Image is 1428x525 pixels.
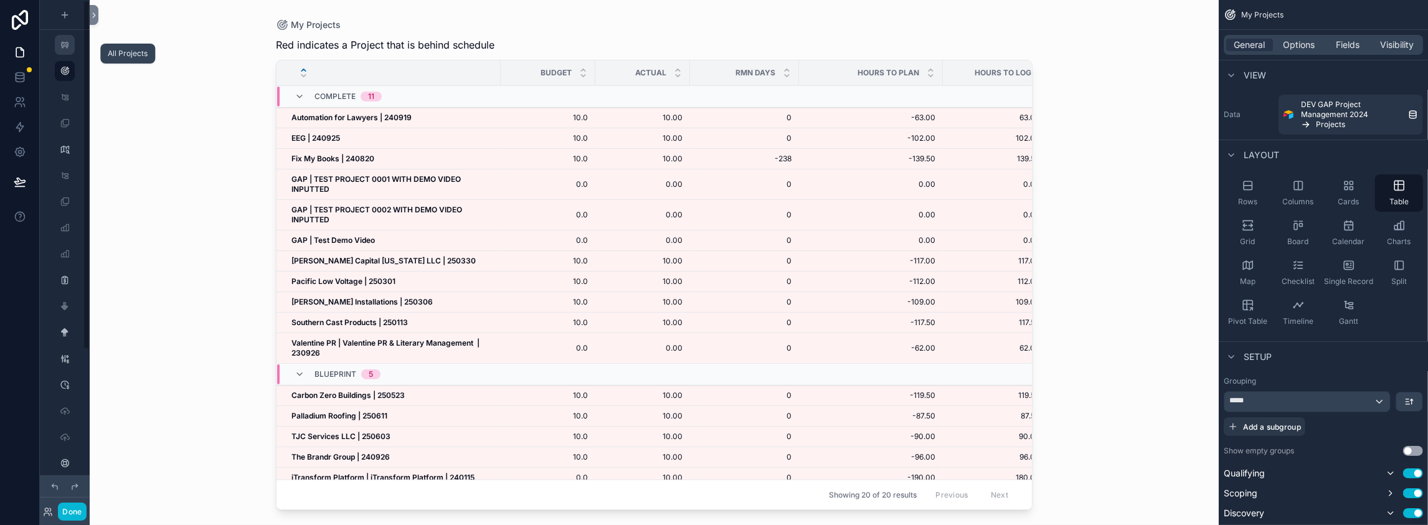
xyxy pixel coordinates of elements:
[1339,316,1358,326] span: Gantt
[1375,214,1423,252] button: Charts
[1336,39,1360,51] span: Fields
[635,68,666,78] span: Actual
[829,490,917,500] span: Showing 20 of 20 results
[1224,110,1274,120] label: Data
[314,92,356,102] span: Complete
[1381,39,1414,51] span: Visibility
[735,68,775,78] span: RMN Days
[1389,197,1409,207] span: Table
[1324,277,1373,286] span: Single Record
[108,49,148,58] span: All Projects
[1325,254,1373,291] button: Single Record
[1283,316,1313,326] span: Timeline
[1325,214,1373,252] button: Calendar
[1243,422,1301,432] span: Add a subgroup
[1224,446,1294,456] label: Show empty groups
[1279,95,1423,135] a: DEV GAP Project Management 2024Projects
[975,68,1031,78] span: Hours to Log
[1244,351,1272,363] span: Setup
[1338,197,1359,207] span: Cards
[1274,214,1322,252] button: Board
[1241,10,1284,20] span: My Projects
[1316,120,1345,130] span: Projects
[1288,237,1309,247] span: Board
[1391,277,1407,286] span: Split
[1388,237,1411,247] span: Charts
[1375,254,1423,291] button: Split
[1240,277,1255,286] span: Map
[1234,39,1265,51] span: General
[1284,110,1293,120] img: Airtable Logo
[541,68,572,78] span: Budget
[858,68,919,78] span: Hours to Plan
[1238,197,1257,207] span: Rows
[1325,174,1373,212] button: Cards
[1301,100,1403,120] span: DEV GAP Project Management 2024
[1274,174,1322,212] button: Columns
[1228,316,1267,326] span: Pivot Table
[1282,277,1315,286] span: Checklist
[58,503,86,521] button: Done
[1224,174,1272,212] button: Rows
[1333,237,1365,247] span: Calendar
[369,369,373,379] div: 5
[1241,237,1255,247] span: Grid
[1224,417,1305,436] button: Add a subgroup
[1244,149,1279,161] span: Layout
[1224,487,1257,499] span: Scoping
[1375,174,1423,212] button: Table
[314,369,356,379] span: Blueprint
[1325,294,1373,331] button: Gantt
[1224,376,1256,386] label: Grouping
[1244,69,1266,82] span: View
[1283,197,1314,207] span: Columns
[1274,294,1322,331] button: Timeline
[1224,254,1272,291] button: Map
[1224,467,1265,480] span: Qualifying
[368,92,374,102] div: 11
[1224,294,1272,331] button: Pivot Table
[1283,39,1315,51] span: Options
[1224,214,1272,252] button: Grid
[1274,254,1322,291] button: Checklist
